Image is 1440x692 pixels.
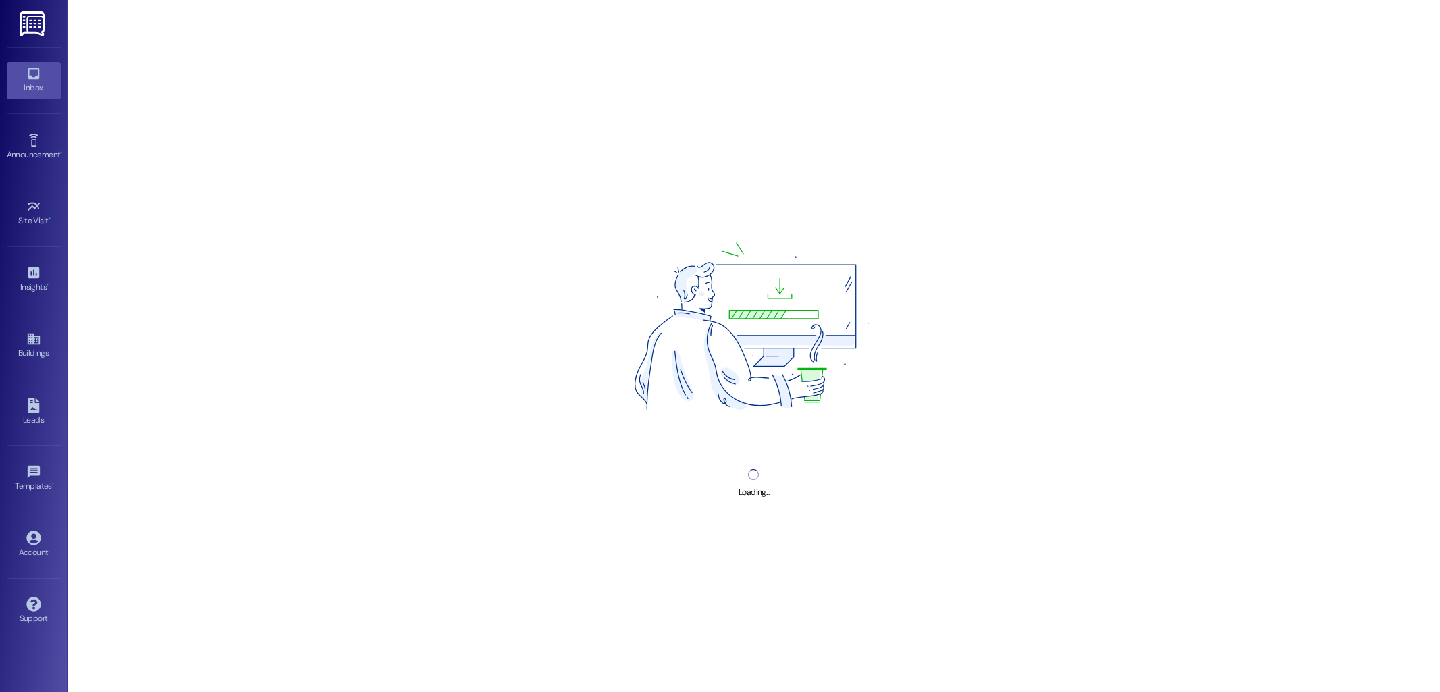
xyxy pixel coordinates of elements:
a: Templates • [7,460,61,497]
a: Support [7,593,61,629]
img: ResiDesk Logo [20,11,47,36]
a: Site Visit • [7,195,61,232]
a: Insights • [7,261,61,298]
span: • [47,280,49,290]
a: Inbox [7,62,61,99]
a: Buildings [7,327,61,364]
span: • [60,148,62,157]
div: Loading... [739,485,769,500]
span: • [52,479,54,489]
a: Leads [7,394,61,431]
span: • [49,214,51,223]
a: Account [7,527,61,563]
